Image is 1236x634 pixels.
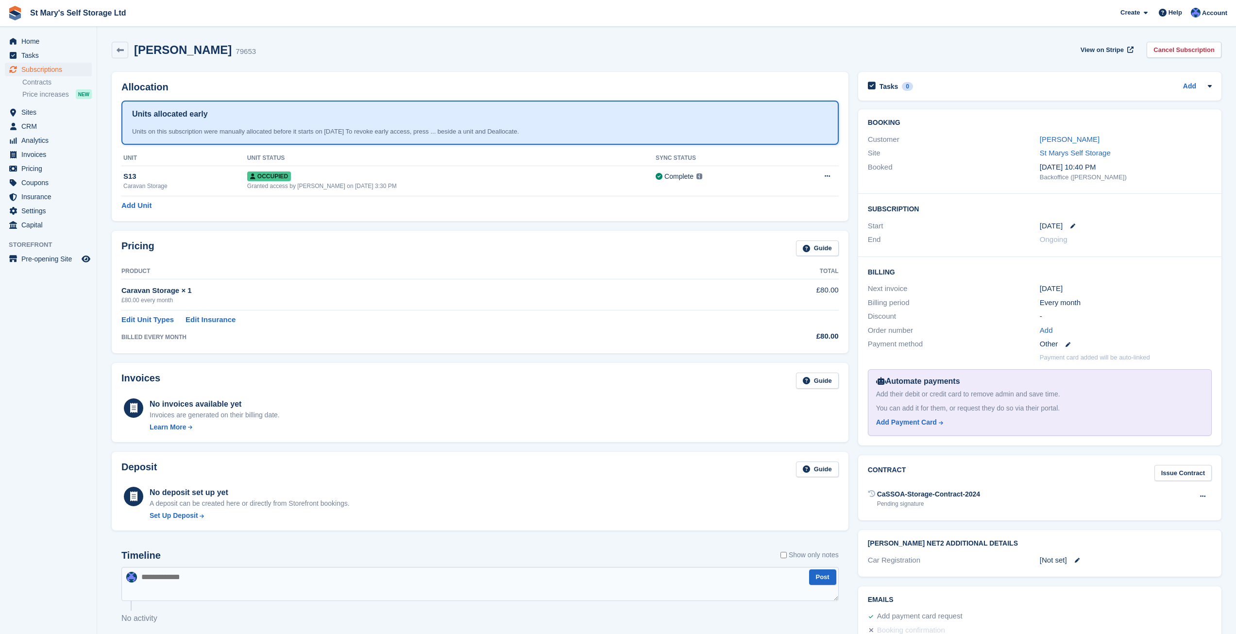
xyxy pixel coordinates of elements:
a: Learn More [150,422,280,432]
h1: Units allocated early [132,108,208,120]
a: menu [5,34,92,48]
img: stora-icon-8386f47178a22dfd0bd8f6a31ec36ba5ce8667c1dd55bd0f319d3a0aa187defe.svg [8,6,22,20]
h2: [PERSON_NAME] [134,43,232,56]
h2: Billing [868,267,1212,276]
img: Matthew Keenan [1191,8,1201,17]
div: Other [1040,339,1212,350]
h2: [PERSON_NAME] Net2 Additional Details [868,540,1212,548]
div: Invoices are generated on their billing date. [150,410,280,420]
span: Subscriptions [21,63,80,76]
div: Site [868,148,1040,159]
span: Ongoing [1040,235,1067,243]
h2: Invoices [121,373,160,389]
div: Customer [868,134,1040,145]
div: Add Payment Card [876,417,937,428]
span: Price increases [22,90,69,99]
a: Add [1040,325,1053,336]
div: Complete [664,171,694,182]
a: Contracts [22,78,92,87]
div: 0 [902,82,913,91]
a: menu [5,176,92,189]
h2: Tasks [880,82,898,91]
div: Add payment card request [877,611,963,622]
span: Analytics [21,134,80,147]
span: Coupons [21,176,80,189]
span: Settings [21,204,80,218]
span: Tasks [21,49,80,62]
a: menu [5,105,92,119]
div: [Not set] [1040,555,1212,566]
a: Add Payment Card [876,417,1200,428]
div: Set Up Deposit [150,511,198,521]
div: [DATE] 10:40 PM [1040,162,1212,173]
span: Create [1120,8,1140,17]
div: Granted access by [PERSON_NAME] on [DATE] 3:30 PM [247,182,656,190]
a: menu [5,204,92,218]
p: A deposit can be created here or directly from Storefront bookings. [150,498,350,509]
div: Pending signature [877,499,980,508]
a: Edit Insurance [186,314,236,326]
a: Cancel Subscription [1147,42,1221,58]
div: £80.00 every month [121,296,722,305]
a: Edit Unit Types [121,314,174,326]
div: [DATE] [1040,283,1212,294]
div: Automate payments [876,376,1203,387]
th: Sync Status [656,151,783,166]
div: Order number [868,325,1040,336]
div: Car Registration [868,555,1040,566]
span: CRM [21,120,80,133]
span: Occupied [247,171,291,181]
a: menu [5,190,92,204]
a: Preview store [80,253,92,265]
a: Add [1183,81,1196,92]
div: No deposit set up yet [150,487,350,498]
div: S13 [123,171,247,182]
input: Show only notes [780,550,787,560]
div: End [868,234,1040,245]
div: Backoffice ([PERSON_NAME]) [1040,172,1212,182]
a: menu [5,120,92,133]
th: Total [722,264,839,279]
a: [PERSON_NAME] [1040,135,1100,143]
span: Invoices [21,148,80,161]
span: Storefront [9,240,97,250]
h2: Timeline [121,550,161,561]
a: menu [5,148,92,161]
a: Guide [796,240,839,257]
h2: Deposit [121,462,157,478]
div: Learn More [150,422,186,432]
span: Help [1168,8,1182,17]
h2: Pricing [121,240,154,257]
a: menu [5,162,92,175]
span: Sites [21,105,80,119]
div: Every month [1040,297,1212,308]
th: Product [121,264,722,279]
h2: Emails [868,596,1212,604]
div: CaSSOA-Storage-Contract-2024 [877,489,980,499]
div: No invoices available yet [150,398,280,410]
h2: Booking [868,119,1212,127]
h2: Subscription [868,204,1212,213]
a: menu [5,252,92,266]
a: Set Up Deposit [150,511,350,521]
button: Post [809,569,836,585]
div: Caravan Storage [123,182,247,190]
div: Discount [868,311,1040,322]
a: View on Stripe [1077,42,1135,58]
a: menu [5,63,92,76]
span: Insurance [21,190,80,204]
a: St Mary's Self Storage Ltd [26,5,130,21]
div: Next invoice [868,283,1040,294]
div: Payment method [868,339,1040,350]
th: Unit Status [247,151,656,166]
div: Billing period [868,297,1040,308]
span: View on Stripe [1081,45,1124,55]
div: Units on this subscription were manually allocated before it starts on [DATE] To revoke early acc... [132,127,828,137]
th: Unit [121,151,247,166]
div: BILLED EVERY MONTH [121,333,722,342]
h2: Allocation [121,82,839,93]
p: Payment card added will be auto-linked [1040,353,1150,362]
a: Guide [796,373,839,389]
td: £80.00 [722,279,839,310]
a: Guide [796,462,839,478]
